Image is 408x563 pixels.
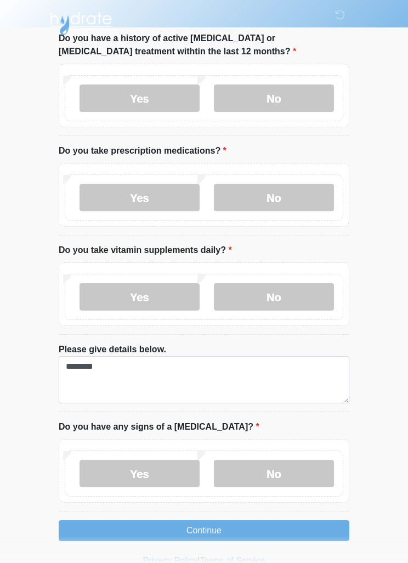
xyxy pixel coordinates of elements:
label: No [214,184,334,211]
label: No [214,460,334,487]
label: Please give details below. [59,343,166,356]
label: Do you take vitamin supplements daily? [59,244,232,257]
label: Yes [80,283,200,311]
label: Do you have a history of active [MEDICAL_DATA] or [MEDICAL_DATA] treatment withtin the last 12 mo... [59,32,349,58]
img: Hydrate IV Bar - Chandler Logo [48,8,114,36]
label: Do you take prescription medications? [59,144,226,157]
label: No [214,85,334,112]
label: Yes [80,460,200,487]
button: Continue [59,520,349,541]
label: No [214,283,334,311]
label: Yes [80,85,200,112]
label: Do you have any signs of a [MEDICAL_DATA]? [59,420,259,433]
label: Yes [80,184,200,211]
